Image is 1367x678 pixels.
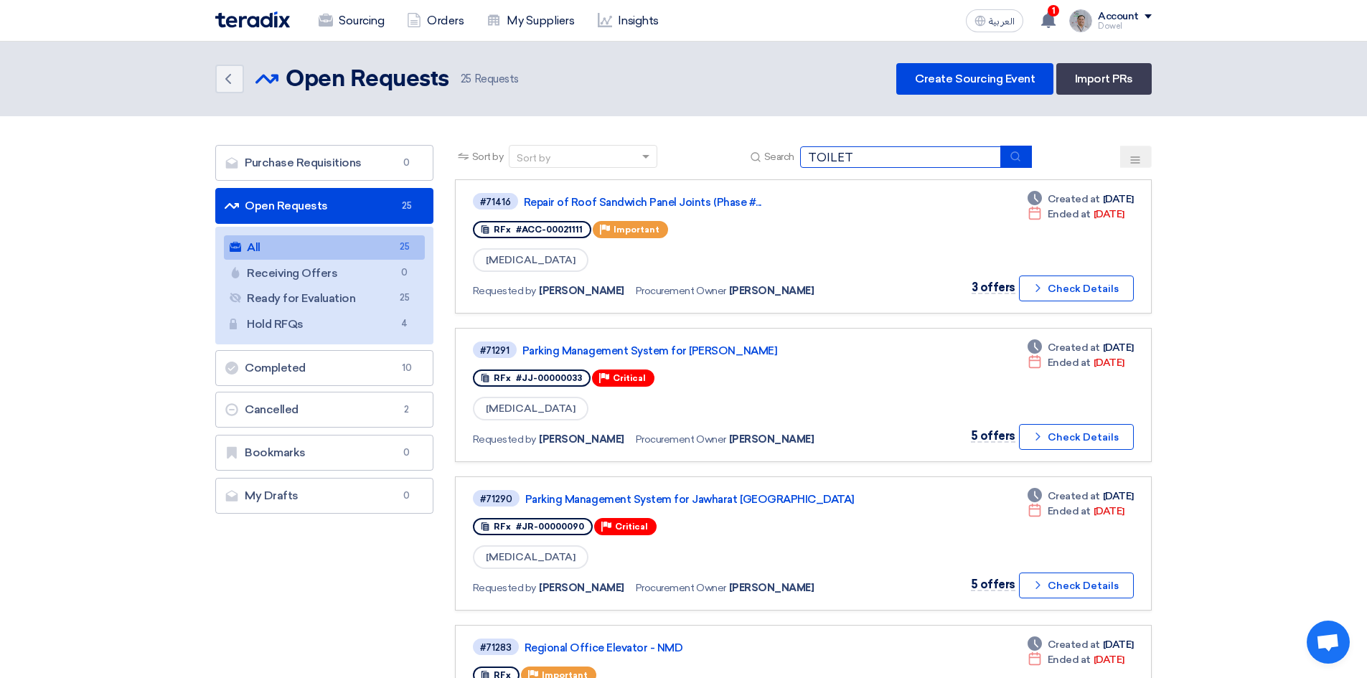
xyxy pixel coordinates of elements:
span: Ended at [1048,504,1091,519]
span: [PERSON_NAME] [539,580,624,595]
span: [MEDICAL_DATA] [473,248,588,272]
span: 0 [398,446,415,460]
span: 25 [396,240,413,255]
button: Check Details [1019,424,1134,450]
img: Teradix logo [215,11,290,28]
a: Cancelled2 [215,392,433,428]
span: #JR-00000090 [516,522,584,532]
span: Created at [1048,192,1100,207]
a: Parking Management System for Jawharat [GEOGRAPHIC_DATA] [525,493,884,506]
span: Ended at [1048,355,1091,370]
span: [MEDICAL_DATA] [473,397,588,420]
div: [DATE] [1028,637,1134,652]
img: IMG_1753965247717.jpg [1069,9,1092,32]
div: Sort by [517,151,550,166]
span: Search [764,149,794,164]
input: Search by title or reference number [800,146,1001,168]
span: 0 [396,265,413,281]
div: #71291 [480,346,509,355]
span: Requests [461,71,519,88]
a: Open Requests25 [215,188,433,224]
span: 5 offers [971,578,1015,591]
span: Critical [615,522,648,532]
div: [DATE] [1028,489,1134,504]
span: Created at [1048,637,1100,652]
div: #71416 [480,197,511,207]
span: 5 offers [971,429,1015,443]
div: #71290 [480,494,512,504]
a: Insights [586,5,670,37]
span: 2 [398,402,415,417]
button: Check Details [1019,276,1134,301]
span: Sort by [472,149,504,164]
span: 10 [398,361,415,375]
a: Purchase Requisitions0 [215,145,433,181]
a: Parking Management System for [PERSON_NAME] [522,344,881,357]
div: Account [1098,11,1139,23]
span: 25 [396,291,413,306]
a: Bookmarks0 [215,435,433,471]
a: Regional Office Elevator - NMD [525,641,883,654]
span: [PERSON_NAME] [729,432,814,447]
span: Requested by [473,580,536,595]
div: [DATE] [1028,192,1134,207]
span: 0 [398,156,415,170]
span: 3 offers [972,281,1015,294]
span: Procurement Owner [636,283,726,298]
a: Hold RFQs [224,312,425,336]
span: Ended at [1048,652,1091,667]
div: [DATE] [1028,355,1124,370]
a: Sourcing [307,5,395,37]
button: Check Details [1019,573,1134,598]
span: [PERSON_NAME] [539,432,624,447]
span: 1 [1048,5,1059,17]
span: #JJ-00000033 [516,373,582,383]
span: #ACC-00021111 [516,225,583,235]
div: Open chat [1307,621,1350,664]
a: Ready for Evaluation [224,286,425,311]
span: RFx [494,225,511,235]
span: [MEDICAL_DATA] [473,545,588,569]
a: Orders [395,5,475,37]
span: [PERSON_NAME] [729,580,814,595]
a: Receiving Offers [224,261,425,286]
a: Import PRs [1056,63,1152,95]
h2: Open Requests [286,65,449,94]
button: العربية [966,9,1023,32]
a: Repair of Roof Sandwich Panel Joints (Phase #... [524,196,883,209]
span: Procurement Owner [636,580,726,595]
span: Created at [1048,340,1100,355]
span: RFx [494,373,511,383]
span: Procurement Owner [636,432,726,447]
div: #71283 [480,643,512,652]
span: Ended at [1048,207,1091,222]
div: [DATE] [1028,652,1124,667]
span: 25 [461,72,471,85]
div: [DATE] [1028,207,1124,222]
span: [PERSON_NAME] [539,283,624,298]
span: Requested by [473,432,536,447]
a: My Suppliers [475,5,586,37]
span: Created at [1048,489,1100,504]
a: My Drafts0 [215,478,433,514]
span: Requested by [473,283,536,298]
span: العربية [989,17,1015,27]
span: [PERSON_NAME] [729,283,814,298]
span: RFx [494,522,511,532]
span: 4 [396,316,413,331]
div: [DATE] [1028,504,1124,519]
span: 0 [398,489,415,503]
span: 25 [398,199,415,213]
span: Critical [613,373,646,383]
div: [DATE] [1028,340,1134,355]
div: Dowel [1098,22,1152,30]
a: Completed10 [215,350,433,386]
a: All [224,235,425,260]
a: Create Sourcing Event [896,63,1053,95]
span: Important [614,225,659,235]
